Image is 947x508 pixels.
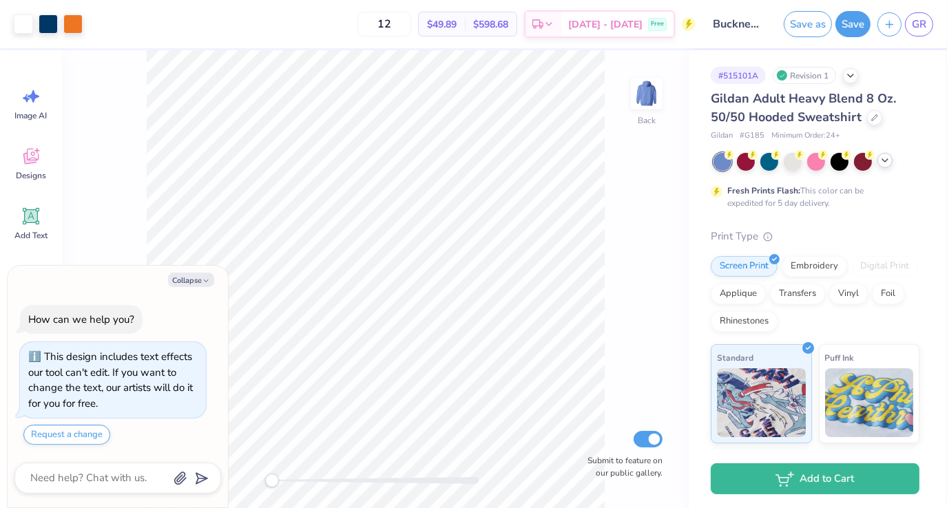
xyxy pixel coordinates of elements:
span: Minimum Order: 24 + [771,130,840,142]
div: Transfers [770,284,825,304]
img: Standard [717,368,806,437]
div: How can we help you? [28,313,134,326]
div: This color can be expedited for 5 day delivery. [727,184,897,209]
img: Back [633,80,660,107]
a: GR [905,12,933,36]
div: Screen Print [711,256,778,277]
span: Puff Ink [825,350,854,365]
span: [DATE] - [DATE] [568,17,643,32]
button: Save [835,11,871,37]
div: Back [638,114,656,127]
span: # G185 [740,130,764,142]
div: This design includes text effects our tool can't edit. If you want to change the text, our artist... [28,350,193,410]
span: $49.89 [427,17,457,32]
span: Add Text [14,230,48,241]
strong: Fresh Prints Flash: [727,185,800,196]
span: Free [651,19,664,29]
label: Submit to feature on our public gallery. [580,454,663,479]
div: Accessibility label [265,474,279,487]
div: # 515101A [711,67,766,84]
div: Digital Print [851,256,918,277]
span: Image AI [15,110,48,121]
span: Standard [717,350,753,365]
input: – – [357,12,411,36]
span: Designs [16,170,46,181]
div: Foil [872,284,904,304]
div: Embroidery [782,256,847,277]
div: Revision 1 [773,67,836,84]
span: Gildan Adult Heavy Blend 8 Oz. 50/50 Hooded Sweatshirt [711,90,896,125]
div: Applique [711,284,766,304]
div: Vinyl [829,284,868,304]
button: Collapse [168,273,214,287]
span: GR [912,17,926,32]
button: Add to Cart [711,463,919,494]
button: Save as [784,11,832,37]
img: Puff Ink [825,368,914,437]
input: Untitled Design [703,10,770,38]
div: Print Type [711,229,919,244]
span: Gildan [711,130,733,142]
div: Rhinestones [711,311,778,332]
span: $598.68 [473,17,508,32]
button: Request a change [23,425,110,445]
